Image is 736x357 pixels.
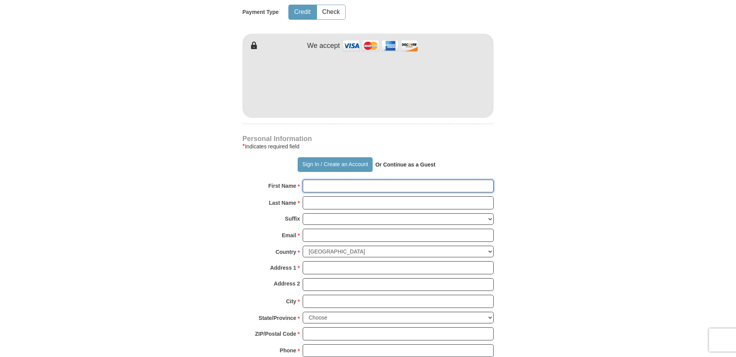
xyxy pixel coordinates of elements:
strong: Email [282,230,296,241]
strong: Last Name [269,197,296,208]
strong: State/Province [259,313,296,323]
strong: Address 1 [270,262,296,273]
img: credit cards accepted [342,37,419,54]
h4: We accept [307,42,340,50]
strong: ZIP/Postal Code [255,328,296,339]
button: Check [317,5,345,19]
strong: First Name [268,180,296,191]
strong: Address 2 [274,278,300,289]
strong: City [286,296,296,307]
h4: Personal Information [242,136,494,142]
strong: Phone [280,345,296,356]
button: Credit [289,5,316,19]
strong: Or Continue as a Guest [375,161,436,168]
strong: Country [276,246,296,257]
button: Sign In / Create an Account [298,157,372,172]
div: Indicates required field [242,142,494,151]
strong: Suffix [285,213,300,224]
h5: Payment Type [242,9,279,15]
